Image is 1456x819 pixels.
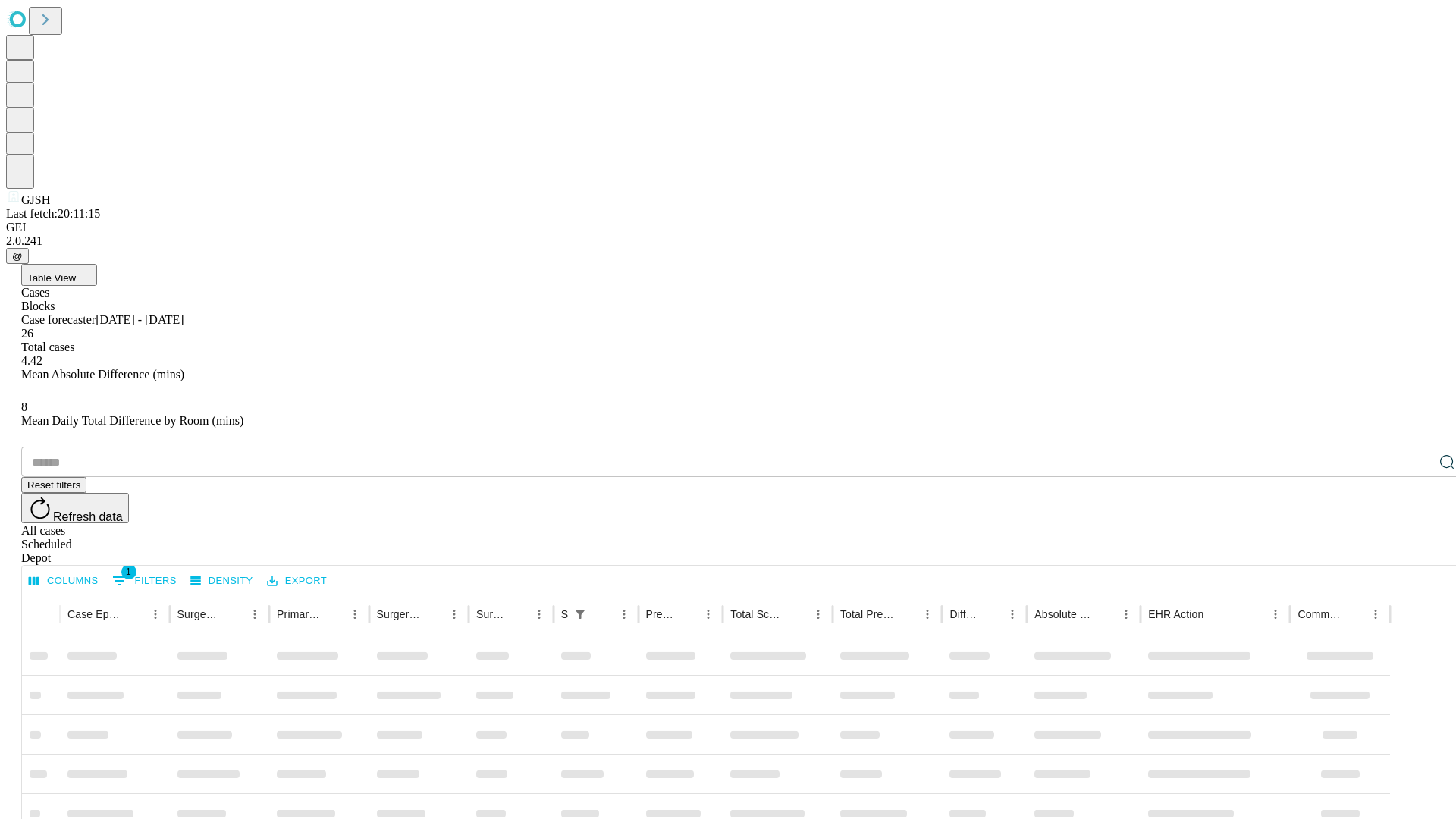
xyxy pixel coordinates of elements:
button: Menu [344,604,366,625]
button: Sort [323,604,344,625]
span: Case forecaster [21,313,96,326]
button: Sort [1344,604,1365,625]
button: Menu [917,604,938,625]
span: Total cases [21,340,74,353]
span: 1 [121,564,136,579]
button: Sort [786,604,808,625]
div: 2.0.241 [6,234,1450,248]
button: Sort [896,604,917,625]
button: Sort [223,604,244,625]
button: Reset filters [21,477,86,493]
div: Primary Service [277,608,321,620]
button: Menu [444,604,465,625]
span: GJSH [21,193,50,206]
button: Sort [981,604,1002,625]
div: Difference [949,608,979,620]
button: Sort [1205,604,1226,625]
button: Sort [1094,604,1116,625]
div: 1 active filter [570,604,591,625]
div: Total Predicted Duration [840,608,895,620]
div: Surgery Date [476,608,506,620]
div: Predicted In Room Duration [646,608,676,620]
button: Sort [592,604,613,625]
span: [DATE] - [DATE] [96,313,184,326]
span: Refresh data [53,510,123,523]
div: Surgeon Name [177,608,221,620]
button: Select columns [25,570,102,593]
button: Menu [529,604,550,625]
div: Case Epic Id [67,608,122,620]
button: Menu [145,604,166,625]
button: Menu [1265,604,1286,625]
button: Menu [1116,604,1137,625]
div: Total Scheduled Duration [730,608,785,620]
button: Menu [244,604,265,625]
div: GEI [6,221,1450,234]
span: 4.42 [21,354,42,367]
button: Refresh data [21,493,129,523]
div: EHR Action [1148,608,1203,620]
span: Table View [27,272,76,284]
div: Surgery Name [377,608,421,620]
span: @ [12,250,23,262]
span: 8 [21,400,27,413]
div: Comments [1298,608,1341,620]
div: Absolute Difference [1034,608,1093,620]
button: Sort [124,604,145,625]
button: Table View [21,264,97,286]
span: Mean Daily Total Difference by Room (mins) [21,414,243,427]
button: Menu [613,604,635,625]
button: Show filters [570,604,591,625]
button: Menu [808,604,829,625]
span: Mean Absolute Difference (mins) [21,368,184,381]
button: Show filters [108,569,180,593]
span: Last fetch: 20:11:15 [6,207,100,220]
button: Menu [1365,604,1386,625]
button: Sort [507,604,529,625]
span: Reset filters [27,479,80,491]
button: Menu [1002,604,1023,625]
span: 26 [21,327,33,340]
button: Density [187,570,257,593]
button: Export [263,570,331,593]
button: @ [6,248,29,264]
button: Menu [698,604,719,625]
button: Sort [422,604,444,625]
div: Scheduled In Room Duration [561,608,568,620]
button: Sort [676,604,698,625]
